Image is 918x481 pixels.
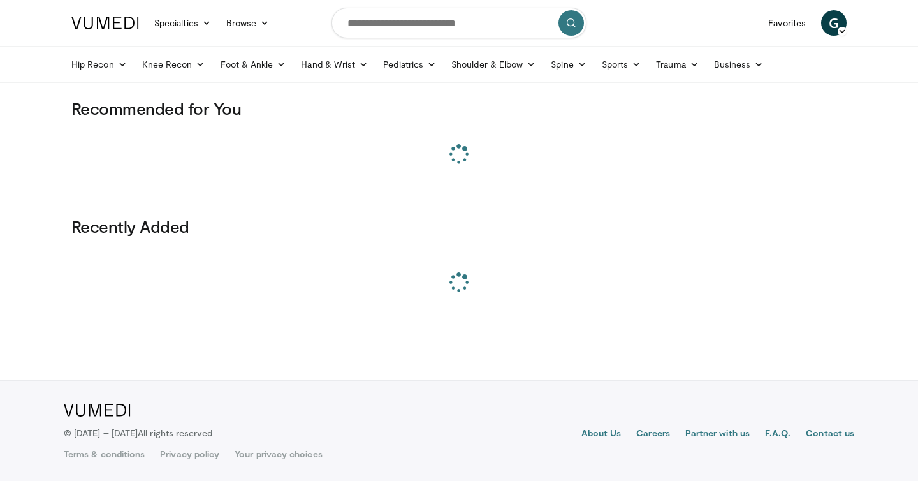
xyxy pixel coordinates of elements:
a: Careers [636,427,670,442]
a: Foot & Ankle [213,52,294,77]
a: Terms & conditions [64,448,145,461]
a: Trauma [648,52,706,77]
a: Pediatrics [375,52,444,77]
h3: Recommended for You [71,98,847,119]
a: Spine [543,52,594,77]
span: All rights reserved [138,427,212,438]
a: Hand & Wrist [293,52,375,77]
a: Hip Recon [64,52,135,77]
h3: Recently Added [71,216,847,237]
a: Specialties [147,10,219,36]
a: Browse [219,10,277,36]
input: Search topics, interventions [331,8,586,38]
a: Privacy policy [160,448,219,461]
a: G [821,10,847,36]
a: Sports [594,52,649,77]
a: Your privacy choices [235,448,322,461]
p: © [DATE] – [DATE] [64,427,213,440]
img: VuMedi Logo [64,404,131,417]
a: About Us [581,427,622,442]
a: Favorites [761,10,813,36]
img: VuMedi Logo [71,17,139,29]
a: Shoulder & Elbow [444,52,543,77]
a: F.A.Q. [765,427,790,442]
a: Contact us [806,427,854,442]
a: Business [706,52,771,77]
a: Partner with us [685,427,750,442]
a: Knee Recon [135,52,213,77]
